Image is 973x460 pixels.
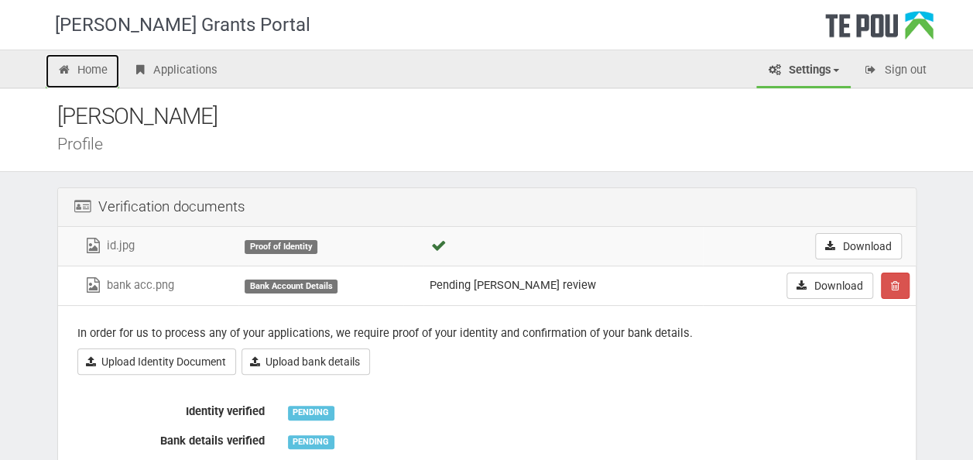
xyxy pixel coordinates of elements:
[423,266,704,305] td: Pending [PERSON_NAME] review
[84,278,174,292] a: bank acc.png
[825,11,934,50] div: Te Pou Logo
[242,348,370,375] a: Upload bank details
[756,54,851,88] a: Settings
[84,239,135,252] a: id.jpg
[245,240,317,254] div: Proof of Identity
[852,54,938,88] a: Sign out
[57,100,940,133] div: [PERSON_NAME]
[66,427,276,449] label: Bank details verified
[57,136,940,152] div: Profile
[245,280,337,294] div: Bank Account Details
[46,54,120,88] a: Home
[121,54,229,88] a: Applications
[77,325,896,342] p: In order for us to process any of your applications, we require proof of your identity and confir...
[786,273,873,299] a: Download
[815,233,902,259] a: Download
[288,435,334,449] div: PENDING
[288,406,334,420] div: PENDING
[77,348,236,375] a: Upload Identity Document
[66,398,276,420] label: Identity verified
[58,188,916,227] div: Verification documents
